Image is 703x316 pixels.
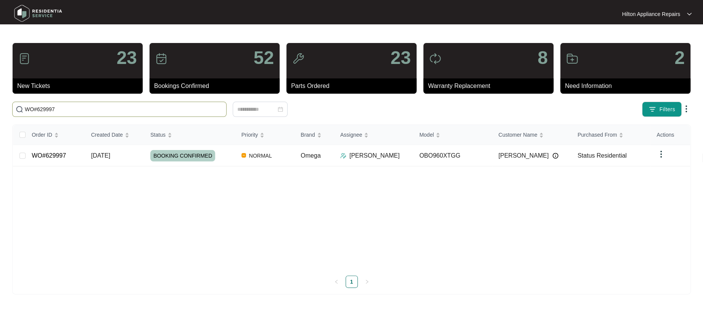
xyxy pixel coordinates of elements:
[361,276,373,288] button: right
[150,150,215,161] span: BOOKING CONFIRMED
[537,49,548,67] p: 8
[349,151,400,160] p: [PERSON_NAME]
[578,152,627,159] span: Status Residential
[391,49,411,67] p: 23
[334,125,413,145] th: Assignee
[85,125,145,145] th: Created Date
[419,131,434,139] span: Model
[241,131,258,139] span: Priority
[16,105,23,113] img: search-icon
[340,131,362,139] span: Assignee
[428,81,553,91] p: Warranty Replacement
[235,125,295,145] th: Priority
[642,102,682,117] button: filter iconFilters
[11,2,65,25] img: residentia service logo
[492,125,571,145] th: Customer Name
[292,53,304,65] img: icon
[150,131,166,139] span: Status
[334,279,339,284] span: left
[25,105,223,113] input: Search by Order Id, Assignee Name, Customer Name, Brand and Model
[499,151,549,160] span: [PERSON_NAME]
[674,49,685,67] p: 2
[566,53,578,65] img: icon
[429,53,441,65] img: icon
[294,125,334,145] th: Brand
[155,53,167,65] img: icon
[622,10,680,18] p: Hilton Appliance Repairs
[346,276,357,287] a: 1
[578,131,617,139] span: Purchased From
[648,105,656,113] img: filter icon
[346,276,358,288] li: 1
[154,81,280,91] p: Bookings Confirmed
[413,125,492,145] th: Model
[340,153,346,159] img: Assigner Icon
[413,145,492,166] td: OBO960XTGG
[571,125,650,145] th: Purchased From
[91,131,123,139] span: Created Date
[117,49,137,67] p: 23
[32,152,66,159] a: WO#629997
[330,276,343,288] button: left
[144,125,235,145] th: Status
[552,153,558,159] img: Info icon
[499,131,537,139] span: Customer Name
[330,276,343,288] li: Previous Page
[32,131,52,139] span: Order ID
[17,81,143,91] p: New Tickets
[682,104,691,113] img: dropdown arrow
[565,81,690,91] p: Need Information
[26,125,85,145] th: Order ID
[254,49,274,67] p: 52
[361,276,373,288] li: Next Page
[301,152,320,159] span: Omega
[18,53,31,65] img: icon
[659,105,675,113] span: Filters
[301,131,315,139] span: Brand
[650,125,690,145] th: Actions
[246,151,275,160] span: NORMAL
[291,81,417,91] p: Parts Ordered
[241,153,246,158] img: Vercel Logo
[687,12,692,16] img: dropdown arrow
[365,279,369,284] span: right
[656,150,666,159] img: dropdown arrow
[91,152,110,159] span: [DATE]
